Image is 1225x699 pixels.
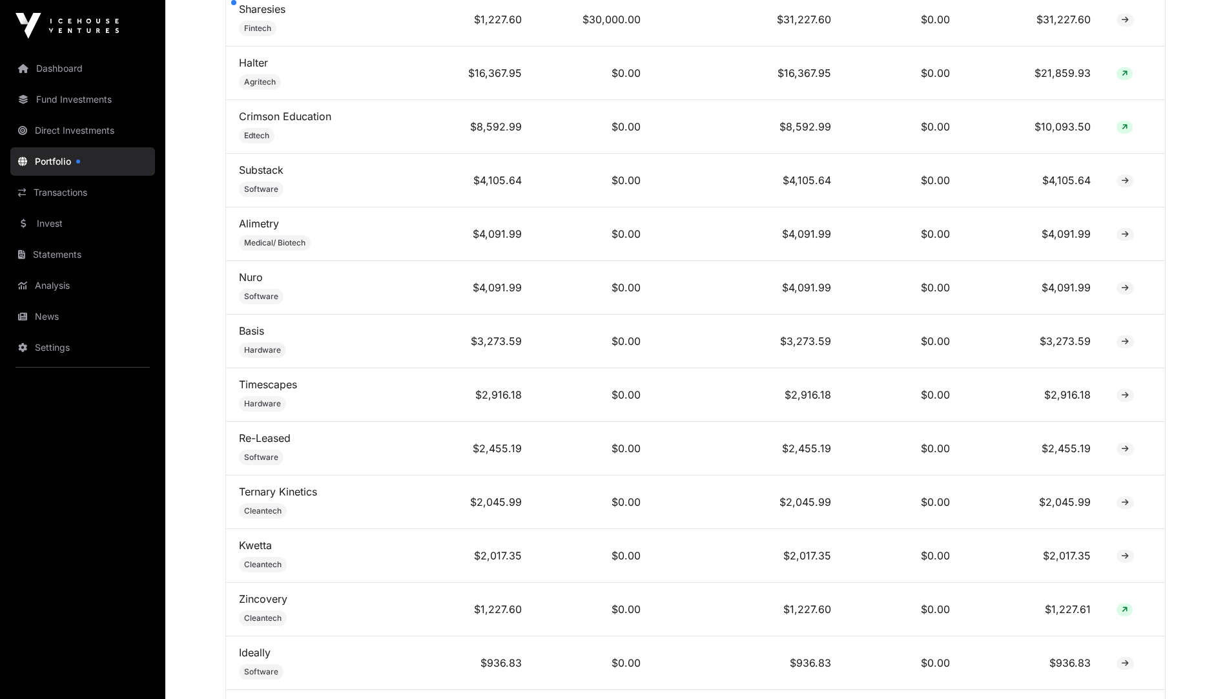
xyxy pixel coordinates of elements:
td: $0.00 [535,207,654,261]
iframe: Chat Widget [1160,637,1225,699]
td: $2,045.99 [963,475,1104,529]
td: $0.00 [535,529,654,583]
span: Software [244,184,278,194]
td: $0.00 [535,636,654,690]
td: $16,367.95 [654,47,843,100]
a: Settings [10,333,155,362]
span: Edtech [244,130,269,141]
td: $0.00 [535,315,654,368]
span: Cleantech [244,613,282,623]
td: $0.00 [535,475,654,529]
td: $936.83 [963,636,1104,690]
td: $0.00 [535,261,654,315]
a: Invest [10,209,155,238]
td: $0.00 [844,207,963,261]
span: Hardware [244,399,281,409]
td: $0.00 [844,154,963,207]
span: Fintech [244,23,271,34]
td: $936.83 [422,636,535,690]
span: Medical/ Biotech [244,238,305,248]
td: $936.83 [654,636,843,690]
td: $2,017.35 [654,529,843,583]
td: $2,916.18 [963,368,1104,422]
a: Dashboard [10,54,155,83]
a: Halter [239,56,268,69]
a: Basis [239,324,264,337]
a: Ideally [239,646,271,659]
td: $1,227.60 [654,583,843,636]
td: $0.00 [535,47,654,100]
td: $4,105.64 [654,154,843,207]
td: $10,093.50 [963,100,1104,154]
td: $0.00 [535,154,654,207]
a: Statements [10,240,155,269]
td: $3,273.59 [963,315,1104,368]
td: $4,105.64 [963,154,1104,207]
a: Analysis [10,271,155,300]
a: Transactions [10,178,155,207]
td: $1,227.61 [963,583,1104,636]
td: $2,455.19 [422,422,535,475]
td: $2,916.18 [654,368,843,422]
td: $0.00 [535,422,654,475]
td: $0.00 [844,475,963,529]
td: $16,367.95 [422,47,535,100]
td: $4,091.99 [963,261,1104,315]
td: $0.00 [844,261,963,315]
a: Fund Investments [10,85,155,114]
span: Cleantech [244,559,282,570]
a: Zincovery [239,592,287,605]
a: Sharesies [239,3,285,16]
a: Ternary Kinetics [239,485,317,498]
span: Cleantech [244,506,282,516]
td: $0.00 [844,368,963,422]
a: Re-Leased [239,432,291,444]
td: $4,091.99 [963,207,1104,261]
td: $4,091.99 [654,261,843,315]
a: Direct Investments [10,116,155,145]
td: $4,105.64 [422,154,535,207]
td: $2,045.99 [654,475,843,529]
a: Kwetta [239,539,272,552]
a: News [10,302,155,331]
span: Software [244,667,278,677]
td: $2,916.18 [422,368,535,422]
a: Alimetry [239,217,279,230]
td: $0.00 [535,100,654,154]
td: $0.00 [844,422,963,475]
td: $2,455.19 [654,422,843,475]
td: $0.00 [535,368,654,422]
td: $8,592.99 [422,100,535,154]
img: Icehouse Ventures Logo [15,13,119,39]
span: Agritech [244,77,276,87]
a: Nuro [239,271,263,284]
a: Substack [239,163,283,176]
td: $0.00 [844,47,963,100]
td: $2,455.19 [963,422,1104,475]
span: Software [244,291,278,302]
td: $1,227.60 [422,583,535,636]
td: $0.00 [844,315,963,368]
td: $4,091.99 [422,261,535,315]
td: $0.00 [844,529,963,583]
td: $0.00 [844,636,963,690]
td: $0.00 [535,583,654,636]
span: Software [244,452,278,463]
td: $2,017.35 [422,529,535,583]
td: $0.00 [844,100,963,154]
td: $4,091.99 [654,207,843,261]
td: $3,273.59 [422,315,535,368]
td: $8,592.99 [654,100,843,154]
a: Portfolio [10,147,155,176]
td: $2,045.99 [422,475,535,529]
a: Crimson Education [239,110,331,123]
td: $4,091.99 [422,207,535,261]
td: $0.00 [844,583,963,636]
td: $2,017.35 [963,529,1104,583]
span: Hardware [244,345,281,355]
td: $21,859.93 [963,47,1104,100]
a: Timescapes [239,378,297,391]
td: $3,273.59 [654,315,843,368]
